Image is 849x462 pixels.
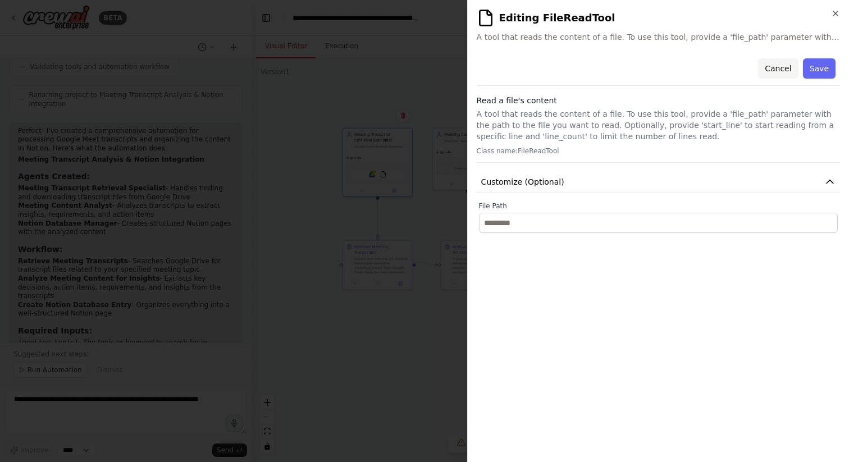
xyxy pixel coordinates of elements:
[477,108,840,142] p: A tool that reads the content of a file. To use this tool, provide a 'file_path' parameter with t...
[758,58,798,79] button: Cancel
[477,95,840,106] h3: Read a file's content
[479,202,838,211] label: File Path
[481,176,564,187] span: Customize (Optional)
[477,9,495,27] img: FileReadTool
[477,9,840,27] h2: Editing FileReadTool
[477,172,840,193] button: Customize (Optional)
[477,147,840,155] p: Class name: FileReadTool
[477,31,840,43] span: A tool that reads the content of a file. To use this tool, provide a 'file_path' parameter with t...
[803,58,836,79] button: Save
